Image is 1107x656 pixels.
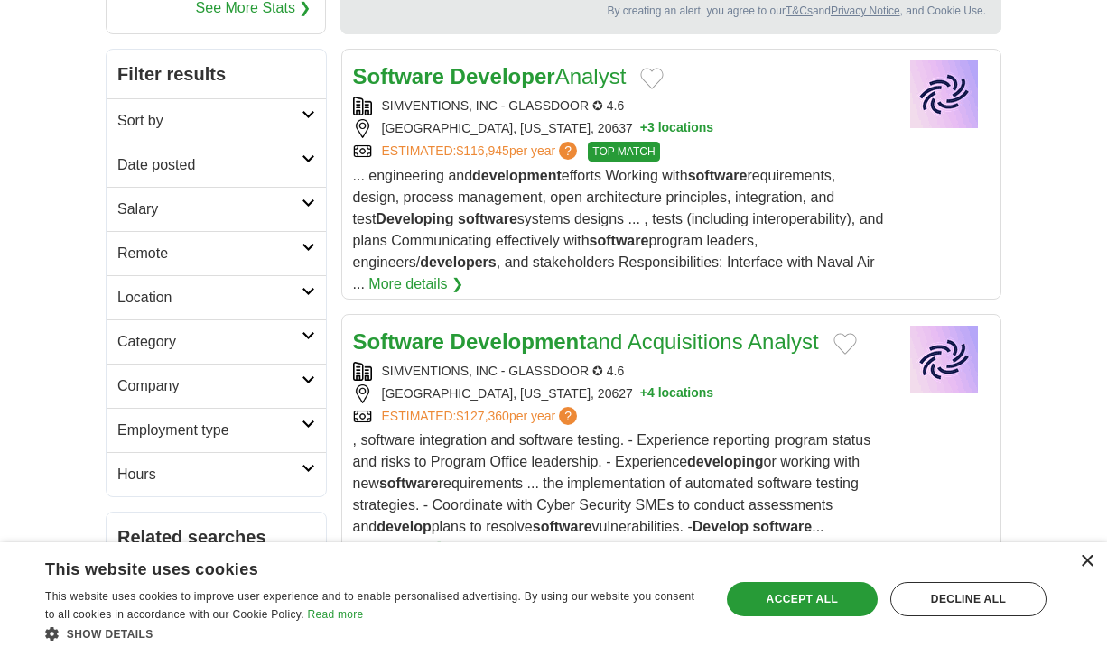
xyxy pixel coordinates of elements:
img: Company logo [899,60,990,128]
h2: Location [117,287,302,309]
a: Company [107,364,326,408]
strong: Developer [451,64,555,88]
h2: Date posted [117,154,302,176]
strong: software [590,233,649,248]
h2: Category [117,331,302,353]
h2: Salary [117,199,302,220]
a: Read more, opens a new window [307,608,363,621]
span: Show details [67,628,153,641]
a: T&Cs [786,5,813,17]
a: Employment type [107,408,326,452]
div: This website uses cookies [45,553,655,580]
strong: developers [420,254,496,270]
span: + [640,119,647,138]
div: [GEOGRAPHIC_DATA], [US_STATE], 20627 [353,384,885,403]
a: Hours [107,452,326,496]
strong: Development [451,329,587,354]
div: Decline all [890,582,1047,616]
a: Location [107,275,326,319]
a: More details ❯ [353,538,448,559]
a: Date posted [107,143,326,187]
strong: software [379,476,439,491]
div: SIMVENTIONS, INC - GLASSDOOR ✪ 4.6 [353,362,885,381]
h2: Company [117,375,302,397]
strong: Software [353,64,444,88]
a: ESTIMATED:$116,945per year? [382,142,581,162]
a: Salary [107,187,326,231]
div: Accept all [727,582,878,616]
strong: software [533,519,592,534]
strong: software [752,519,812,534]
strong: Software [353,329,444,354]
a: Privacy Notice [831,5,900,17]
h2: Employment type [117,420,302,441]
div: By creating an alert, you agree to our and , and Cookie Use. [356,3,986,19]
strong: develop [377,519,431,534]
span: + [640,384,647,403]
strong: development [472,168,562,183]
strong: developing [687,454,763,469]
a: More details ❯ [368,273,463,295]
img: Company logo [899,326,990,393]
h2: Related searches [117,523,315,550]
span: ... engineering and efforts Working with requirements, design, process management, open architect... [353,168,884,291]
strong: software [458,211,517,226]
h2: Filter results [107,50,326,98]
span: , software integration and software testing. - Experience reporting program status and risks to P... [353,432,871,534]
button: +4 locations [640,384,713,403]
strong: software [688,168,748,183]
span: ? [559,407,577,425]
span: This website uses cookies to improve user experience and to enable personalised advertising. By u... [45,590,694,621]
div: Show details [45,624,700,642]
a: Remote [107,231,326,275]
div: SIMVENTIONS, INC - GLASSDOOR ✪ 4.6 [353,97,885,115]
a: Software Developmentand Acquisitions Analyst [353,329,819,354]
strong: Develop [693,519,749,534]
button: +3 locations [640,119,713,138]
strong: Developing [376,211,453,226]
a: Software DeveloperAnalyst [353,64,627,88]
a: Sort by [107,98,326,143]
div: Close [1080,555,1093,568]
button: Add to favorite jobs [640,68,664,89]
button: Add to favorite jobs [833,333,857,355]
h2: Sort by [117,110,302,132]
div: [GEOGRAPHIC_DATA], [US_STATE], 20637 [353,119,885,138]
span: ? [559,142,577,160]
h2: Hours [117,464,302,485]
a: ESTIMATED:$127,360per year? [382,407,581,426]
a: Category [107,319,326,364]
span: TOP MATCH [588,142,659,162]
h2: Remote [117,243,302,264]
span: $127,360 [457,409,509,423]
span: $116,945 [457,143,509,158]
